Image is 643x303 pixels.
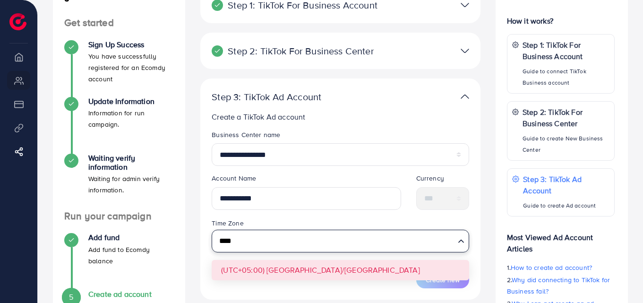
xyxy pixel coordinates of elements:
[212,45,378,57] p: Step 2: TikTok For Business Center
[212,130,469,143] legend: Business Center name
[216,233,454,250] input: Search for option
[523,133,609,156] p: Guide to create New Business Center
[603,260,636,296] iframe: Chat
[507,224,615,254] p: Most Viewed Ad Account Articles
[212,173,401,187] legend: Account Name
[212,260,469,280] li: (UTC+05:00) [GEOGRAPHIC_DATA]/[GEOGRAPHIC_DATA]
[53,154,185,210] li: Waiting verify information
[53,210,185,222] h4: Run your campaign
[88,244,174,267] p: Add fund to Ecomdy balance
[53,17,185,29] h4: Get started
[88,154,174,172] h4: Waiting verify information
[88,233,174,242] h4: Add fund
[212,91,378,103] p: Step 3: TikTok Ad Account
[53,97,185,154] li: Update Information
[523,173,609,196] p: Step 3: TikTok Ad Account
[88,40,174,49] h4: Sign Up Success
[511,263,592,272] span: How to create ad account?
[507,262,615,273] p: 1.
[88,51,174,85] p: You have successfully registered for an Ecomdy account
[507,274,615,297] p: 2.
[88,107,174,130] p: Information for run campaign.
[53,233,185,290] li: Add fund
[523,106,609,129] p: Step 2: TikTok For Business Center
[53,40,185,97] li: Sign Up Success
[88,97,174,106] h4: Update Information
[461,44,469,58] img: TikTok partner
[523,39,609,62] p: Step 1: TikTok For Business Account
[9,13,26,30] img: logo
[523,66,609,88] p: Guide to connect TikTok Business account
[461,90,469,104] img: TikTok partner
[416,173,469,187] legend: Currency
[212,230,469,252] div: Search for option
[88,173,174,196] p: Waiting for admin verify information.
[523,200,609,211] p: Guide to create Ad account
[507,15,615,26] p: How it works?
[507,275,610,296] span: Why did connecting to TikTok for Business fail?
[212,111,469,122] p: Create a TikTok Ad account
[88,290,174,299] h4: Create ad account
[212,218,243,228] label: Time Zone
[69,292,73,303] span: 5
